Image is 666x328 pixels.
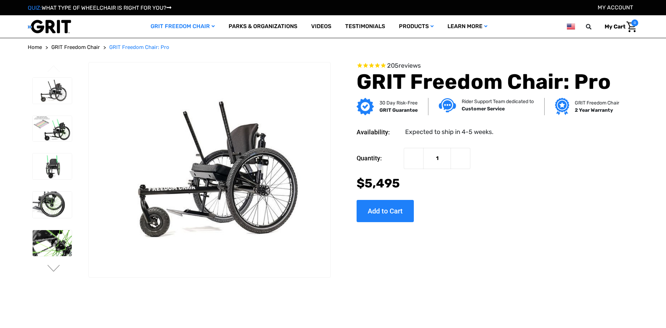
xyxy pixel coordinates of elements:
[605,23,625,30] span: My Cart
[51,43,100,51] a: GRIT Freedom Chair
[46,65,61,74] button: Go to slide 3 of 3
[51,44,100,50] span: GRIT Freedom Chair
[28,44,42,50] span: Home
[357,148,400,169] label: Quantity:
[439,98,456,112] img: Customer service
[598,4,633,11] a: Account
[28,43,638,51] nav: Breadcrumb
[567,22,575,31] img: us.png
[387,62,421,69] span: 205 reviews
[28,43,42,51] a: Home
[555,98,569,115] img: Grit freedom
[46,265,61,273] button: Go to slide 2 of 3
[33,78,72,104] img: GRIT Freedom Chair Pro: the Pro model shown including contoured Invacare Matrx seatback, Spinergy...
[379,107,418,113] strong: GRIT Guarantee
[626,22,637,32] img: Cart
[357,127,400,137] dt: Availability:
[144,15,222,38] a: GRIT Freedom Chair
[631,19,638,26] span: 0
[109,43,169,51] a: GRIT Freedom Chair: Pro
[462,98,534,105] p: Rider Support Team dedicated to
[304,15,338,38] a: Videos
[462,106,505,112] strong: Customer Service
[357,69,617,94] h1: GRIT Freedom Chair: Pro
[399,62,421,69] span: reviews
[405,127,494,137] dd: Expected to ship in 4-5 weeks.
[357,176,400,191] span: $5,495
[33,153,72,180] img: GRIT Freedom Chair Pro: front view of Pro model all terrain wheelchair with green lever wraps and...
[589,19,599,34] input: Search
[357,98,374,115] img: GRIT Guarantee
[575,107,613,113] strong: 2 Year Warranty
[441,15,494,38] a: Learn More
[599,19,638,34] a: Cart with 0 items
[89,89,330,250] img: GRIT Freedom Chair Pro: the Pro model shown including contoured Invacare Matrx seatback, Spinergy...
[357,200,414,222] input: Add to Cart
[222,15,304,38] a: Parks & Organizations
[28,5,171,11] a: QUIZ:WHAT TYPE OF WHEELCHAIR IS RIGHT FOR YOU?
[28,19,71,34] img: GRIT All-Terrain Wheelchair and Mobility Equipment
[338,15,392,38] a: Testimonials
[33,116,72,141] img: GRIT Freedom Chair Pro: side view of Pro model with green lever wraps and spokes on Spinergy whee...
[33,230,72,256] img: GRIT Freedom Chair Pro: close up of one Spinergy wheel with green-colored spokes and upgraded dri...
[33,192,72,218] img: GRIT Freedom Chair Pro: close up side view of Pro off road wheelchair model highlighting custom c...
[28,5,42,11] span: QUIZ:
[392,15,441,38] a: Products
[109,44,169,50] span: GRIT Freedom Chair: Pro
[357,62,617,70] span: Rated 4.6 out of 5 stars 205 reviews
[379,99,418,107] p: 30 Day Risk-Free
[575,99,619,107] p: GRIT Freedom Chair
